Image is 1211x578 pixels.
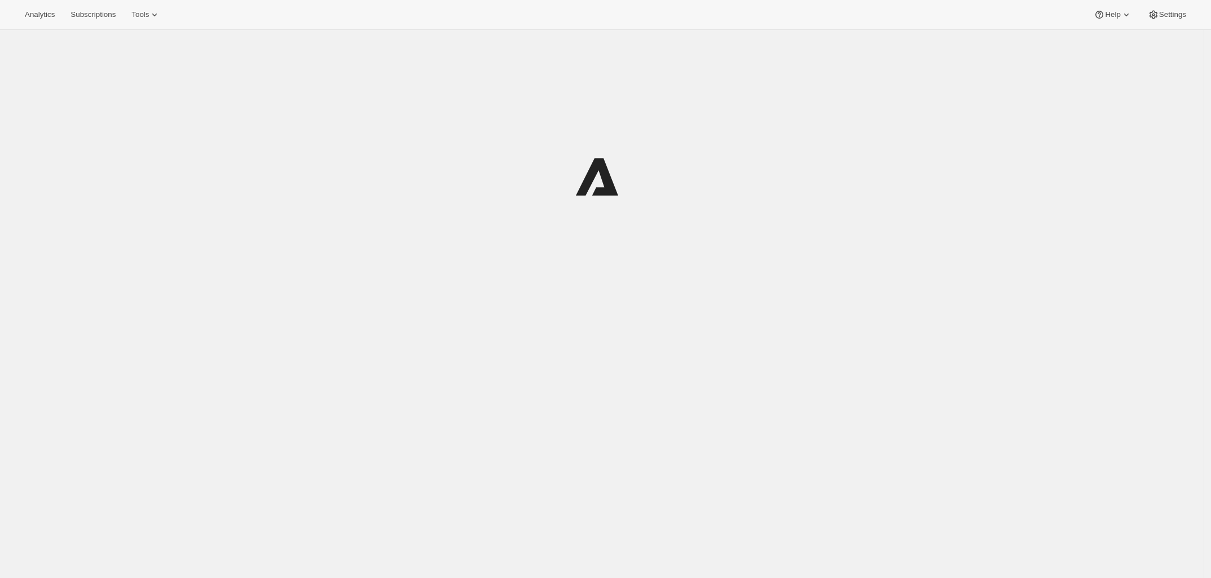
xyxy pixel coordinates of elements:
[125,7,167,23] button: Tools
[1159,10,1186,19] span: Settings
[1105,10,1120,19] span: Help
[131,10,149,19] span: Tools
[71,10,116,19] span: Subscriptions
[64,7,122,23] button: Subscriptions
[25,10,55,19] span: Analytics
[1087,7,1138,23] button: Help
[1141,7,1193,23] button: Settings
[18,7,61,23] button: Analytics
